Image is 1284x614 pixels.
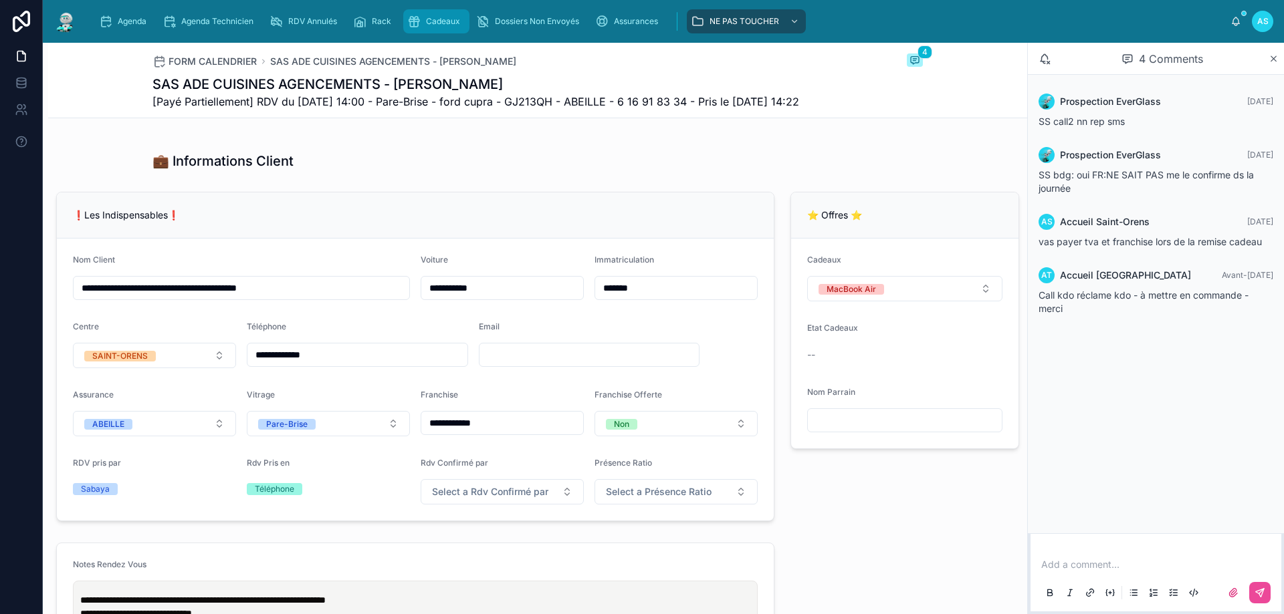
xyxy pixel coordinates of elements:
[372,16,391,27] span: Rack
[495,16,579,27] span: Dossiers Non Envoyés
[169,55,257,68] span: FORM CALENDRIER
[807,276,1002,301] button: Select Button
[152,94,799,110] span: [Payé Partiellement] RDV du [DATE] 14:00 - Pare-Brise - ford cupra - GJ213QH - ABEILLE - 6 16 91 ...
[591,9,667,33] a: Assurances
[1247,96,1273,106] span: [DATE]
[152,152,294,170] h1: 💼 Informations Client
[73,559,146,569] span: Notes Rendez Vous
[1039,289,1249,314] span: Call kdo réclame kdo - à mettre en commande - merci
[247,321,286,331] span: Téléphone
[247,390,275,400] span: Vitrage
[73,321,99,331] span: Centre
[266,419,308,430] div: Pare-Brise
[73,411,236,436] button: Select Button
[255,483,294,495] div: Téléphone
[158,9,263,33] a: Agenda Technicien
[807,387,855,397] span: Nom Parrain
[426,16,460,27] span: Cadeaux
[421,390,458,400] span: Franchise
[88,7,1230,36] div: scrollable content
[73,255,115,265] span: Nom Client
[1247,216,1273,226] span: [DATE]
[349,9,401,33] a: Rack
[807,209,862,220] span: ⭐ Offres ⭐
[421,458,488,468] span: Rdv Confirmé par
[247,411,410,436] button: Select Button
[472,9,588,33] a: Dossiers Non Envoyés
[827,284,876,295] div: MacBook Air
[247,458,290,468] span: Rdv Pris en
[1041,216,1053,227] span: AS
[421,255,448,265] span: Voiture
[595,479,758,504] button: Select Button
[606,485,712,498] span: Select a Présence Ratio
[81,483,110,495] div: Sabaya
[73,209,179,220] span: ❗Les Indispensables❗
[595,390,662,400] span: Franchise Offerte
[807,255,841,265] span: Cadeaux
[73,458,121,468] span: RDV pris par
[432,485,548,498] span: Select a Rdv Confirmé par
[403,9,469,33] a: Cadeaux
[710,16,779,27] span: NE PAS TOUCHER
[1060,95,1161,108] span: Prospection EverGlass
[181,16,253,27] span: Agenda Technicien
[595,458,652,468] span: Présence Ratio
[614,16,658,27] span: Assurances
[265,9,346,33] a: RDV Annulés
[53,11,78,32] img: App logo
[92,351,148,361] div: SAINT-ORENS
[1039,169,1254,194] span: SS bdg: oui FR:NE SAIT PAS me le confirme ds la journée
[595,255,654,265] span: Immatriculation
[807,323,858,333] span: Etat Cadeaux
[1039,236,1262,247] span: vas payer tva et franchise lors de la remise cadeau
[1060,215,1150,228] span: Accueil Saint-Orens
[918,45,932,59] span: 4
[1041,270,1052,281] span: AT
[1139,51,1203,67] span: 4 Comments
[595,411,758,436] button: Select Button
[907,53,923,69] button: 4
[92,419,124,430] div: ABEILLE
[118,16,146,27] span: Agenda
[73,390,114,400] span: Assurance
[1060,269,1191,282] span: Accueil [GEOGRAPHIC_DATA]
[288,16,337,27] span: RDV Annulés
[614,419,629,430] div: Non
[73,343,236,368] button: Select Button
[1257,16,1269,27] span: AS
[479,321,500,331] span: Email
[807,348,815,361] span: --
[1060,148,1161,162] span: Prospection EverGlass
[1247,150,1273,160] span: [DATE]
[152,75,799,94] h1: SAS ADE CUISINES AGENCEMENTS - [PERSON_NAME]
[152,55,257,68] a: FORM CALENDRIER
[687,9,806,33] a: NE PAS TOUCHER
[421,479,584,504] button: Select Button
[270,55,516,68] a: SAS ADE CUISINES AGENCEMENTS - [PERSON_NAME]
[1039,116,1125,127] span: SS call2 nn rep sms
[1222,270,1273,280] span: Avant-[DATE]
[95,9,156,33] a: Agenda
